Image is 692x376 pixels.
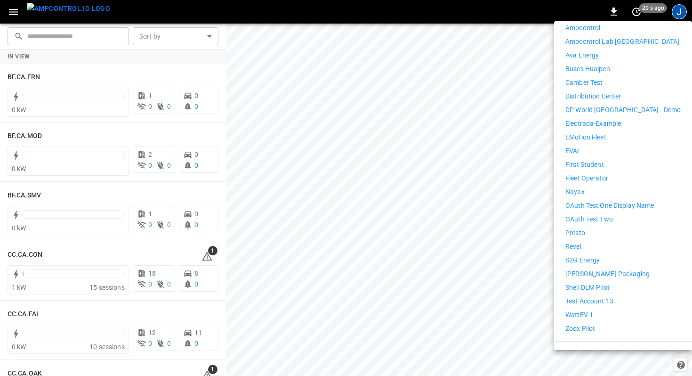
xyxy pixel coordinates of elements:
[565,105,681,115] p: DP World [GEOGRAPHIC_DATA] - Demo
[565,242,581,252] p: Revel
[565,255,600,265] p: S2G Energy
[579,349,601,359] p: Logout
[565,269,650,279] p: [PERSON_NAME] Packaging
[565,173,608,183] p: Fleet Operator
[565,214,613,224] p: OAuth Test Two
[565,119,621,129] p: Electrada-Example
[565,91,621,101] p: Distribution Center
[565,146,579,156] p: EVAI
[565,50,599,60] p: Ava Energy
[565,201,654,211] p: OAuth Test One Display Name
[565,310,593,320] p: WattEV 1
[565,64,610,74] p: Buses Hualpen
[565,296,613,306] p: Test Account 13
[565,132,606,142] p: eMotion Fleet
[565,324,595,334] p: Zoox Pilot
[565,160,604,170] p: First Student
[565,23,600,33] p: Ampcontrol
[565,228,585,238] p: Presto
[565,37,679,47] p: Ampcontrol Lab [GEOGRAPHIC_DATA]
[565,187,585,197] p: Nayax
[565,283,610,293] p: Shell DLM Pilot
[565,78,603,88] p: Camber Test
